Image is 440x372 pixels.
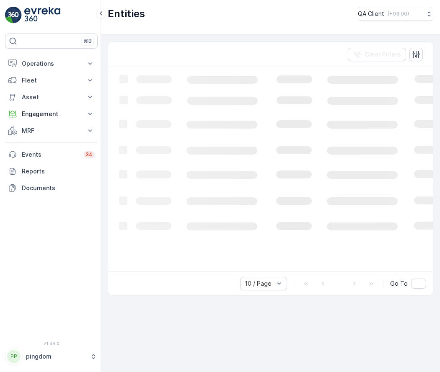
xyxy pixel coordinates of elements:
button: QA Client(+03:00) [358,7,433,21]
p: Clear Filters [365,50,401,59]
p: Fleet [22,76,81,85]
p: QA Client [358,10,384,18]
a: Reports [5,163,98,180]
p: ⌘B [83,38,92,44]
p: Reports [22,167,94,176]
p: Operations [22,59,81,68]
p: pingdom [26,352,86,361]
button: Engagement [5,106,98,122]
div: PP [7,350,21,363]
button: Asset [5,89,98,106]
button: Fleet [5,72,98,89]
button: Clear Filters [348,48,406,61]
span: Go To [390,279,408,288]
p: Asset [22,93,81,101]
a: Documents [5,180,98,196]
p: ( +03:00 ) [388,10,409,17]
p: Documents [22,184,94,192]
button: MRF [5,122,98,139]
button: PPpingdom [5,348,98,365]
p: MRF [22,127,81,135]
img: logo_light-DOdMpM7g.png [24,7,60,23]
p: Events [22,150,79,159]
button: Operations [5,55,98,72]
p: Engagement [22,110,81,118]
p: 34 [85,151,93,158]
span: v 1.49.0 [5,341,98,346]
img: logo [5,7,22,23]
a: Events34 [5,146,98,163]
p: Entities [108,7,145,21]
